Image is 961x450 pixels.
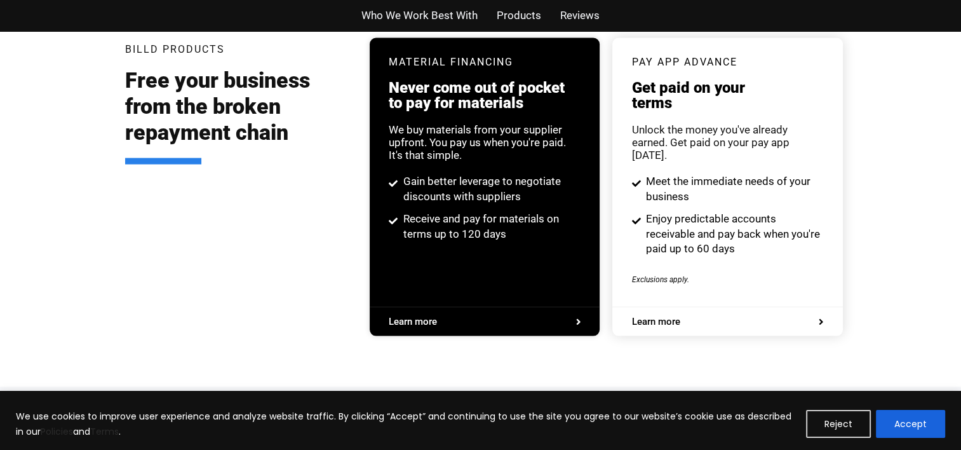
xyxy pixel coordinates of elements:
[806,410,871,438] button: Reject
[560,6,600,25] a: Reviews
[876,410,945,438] button: Accept
[400,174,581,205] span: Gain better leverage to negotiate discounts with suppliers
[631,317,680,327] span: Learn more
[643,174,824,205] span: Meet the immediate needs of your business
[41,425,73,438] a: Policies
[631,317,823,327] a: Learn more
[125,44,225,55] h3: Billd Products
[389,57,581,67] h3: Material Financing
[90,425,119,438] a: Terms
[631,80,823,111] h3: Get paid on your terms
[361,6,478,25] a: Who We Work Best With
[389,317,581,327] a: Learn more
[400,212,581,242] span: Receive and pay for materials on terms up to 120 days
[16,409,796,439] p: We use cookies to improve user experience and analyze website traffic. By clicking “Accept” and c...
[497,6,541,25] a: Products
[631,57,823,67] h3: pay app advance
[643,212,824,257] span: Enjoy predictable accounts receivable and pay back when you're paid up to 60 days
[631,123,823,161] div: Unlock the money you've already earned. Get paid on your pay app [DATE].
[389,123,581,161] div: We buy materials from your supplier upfront. You pay us when you're paid. It's that simple.
[125,67,351,164] h2: Free your business from the broken repayment chain
[389,317,437,327] span: Learn more
[389,80,581,111] h3: Never come out of pocket to pay for materials
[631,275,689,284] span: Exclusions apply.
